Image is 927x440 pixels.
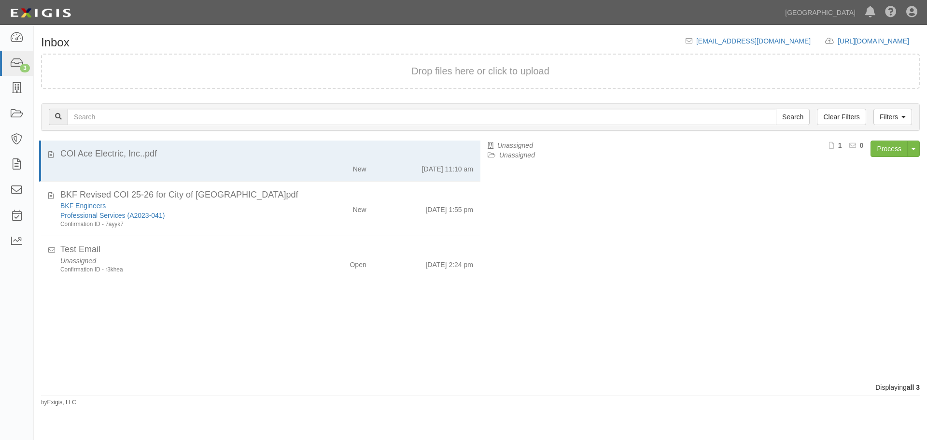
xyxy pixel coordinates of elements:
[41,36,70,49] h1: Inbox
[60,202,106,210] a: BKF Engineers
[817,109,866,125] a: Clear Filters
[860,142,864,149] b: 0
[7,4,74,22] img: logo-5460c22ac91f19d4615b14bd174203de0afe785f0fc80cf4dbbc73dc1793850b.png
[871,141,908,157] a: Process
[41,398,76,407] small: by
[20,64,30,72] div: 3
[353,201,366,214] div: New
[60,257,96,265] em: Unassigned
[60,220,295,228] div: Confirmation ID - 7ayyk7
[47,399,76,406] a: Exigis, LLC
[776,109,810,125] input: Search
[425,256,473,270] div: [DATE] 2:24 pm
[907,383,920,391] b: all 3
[34,383,927,392] div: Displaying
[60,148,473,160] div: COI Ace Electric, Inc..pdf
[696,37,811,45] a: [EMAIL_ADDRESS][DOMAIN_NAME]
[499,151,535,159] a: Unassigned
[497,142,533,149] a: Unassigned
[60,201,295,211] div: BKF Engineers
[68,109,776,125] input: Search
[60,189,473,201] div: BKF Revised COI 25-26 for City of Chino Hills.pdf
[885,7,897,18] i: Help Center - Complianz
[838,37,920,45] a: [URL][DOMAIN_NAME]
[425,201,473,214] div: [DATE] 1:55 pm
[873,109,912,125] a: Filters
[350,256,366,270] div: Open
[780,3,860,22] a: [GEOGRAPHIC_DATA]
[60,211,295,220] div: Professional Services (A2023-041)
[353,160,366,174] div: New
[60,243,473,256] div: Test Email
[838,142,842,149] b: 1
[60,212,165,219] a: Professional Services (A2023-041)
[60,266,295,274] div: Confirmation ID - r3khea
[411,64,549,78] button: Drop files here or click to upload
[422,160,473,174] div: [DATE] 11:10 am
